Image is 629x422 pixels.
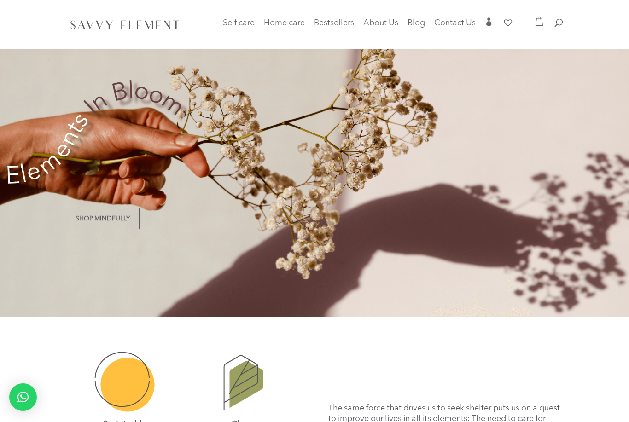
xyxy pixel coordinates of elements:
a: Self care [223,20,255,38]
img: SavvyElement [68,17,182,32]
a: Contact Us [434,20,476,33]
a: Shop Mindfully [66,208,140,229]
span:  [485,17,493,26]
span: Home care [264,19,305,27]
a: About Us [363,20,398,33]
span: About Us [363,19,398,27]
a: Blog [408,20,425,33]
span: Blog [408,19,425,27]
span: Bestsellers [314,19,354,27]
span: Contact Us [434,19,476,27]
span: Self care [223,19,255,27]
a:  [485,17,493,33]
a: Bestsellers [314,20,354,33]
img: sustainable [92,350,157,414]
a: Home care [264,20,305,38]
img: green [217,350,267,415]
